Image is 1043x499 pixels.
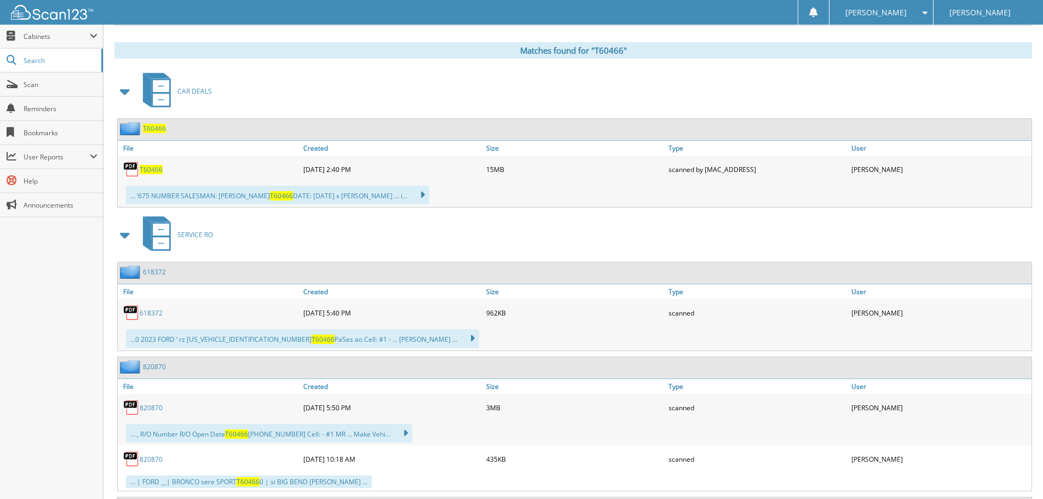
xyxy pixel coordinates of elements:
div: ... , R/O Number R/O Open Date [PHONE_NUMBER] Cell: - #1 MR ... Make Vehi... [126,424,412,443]
a: 618372 [140,308,163,318]
img: scan123-logo-white.svg [11,5,93,20]
div: [PERSON_NAME] [849,397,1032,418]
span: [PERSON_NAME] [845,9,907,16]
img: folder2.png [120,360,143,374]
span: CAR DEALS [177,87,212,96]
a: 820870 [140,455,163,464]
a: File [118,141,301,156]
a: Type [666,284,849,299]
span: Announcements [24,200,97,210]
div: [DATE] 10:18 AM [301,448,483,470]
span: [PERSON_NAME] [949,9,1011,16]
div: [DATE] 2:40 PM [301,158,483,180]
div: 3MB [483,397,666,418]
img: folder2.png [120,265,143,279]
a: T60466 [143,124,166,133]
a: CAR DEALS [136,70,212,113]
div: [PERSON_NAME] [849,302,1032,324]
a: Created [301,284,483,299]
a: Created [301,379,483,394]
div: ...0 2023 FORD ‘ rz [US_VEHICLE_IDENTIFICATION_NUMBER] PaSes ao Cell: #1 - ... [PERSON_NAME] ... [126,329,479,348]
span: Help [24,176,97,186]
div: 435KB [483,448,666,470]
div: scanned [666,302,849,324]
span: T60466 [237,477,260,486]
a: Size [483,379,666,394]
a: 618372 [143,267,166,277]
div: 962KB [483,302,666,324]
img: PDF.png [123,399,140,416]
div: [PERSON_NAME] [849,448,1032,470]
a: Type [666,379,849,394]
a: 820870 [143,362,166,371]
img: PDF.png [123,451,140,467]
div: 15MB [483,158,666,180]
a: 820870 [140,403,163,412]
a: Type [666,141,849,156]
a: T60466 [140,165,163,174]
div: [PERSON_NAME] [849,158,1032,180]
span: Search [24,56,96,65]
div: scanned [666,448,849,470]
div: Matches found for "T60466" [114,42,1032,59]
div: [DATE] 5:50 PM [301,397,483,418]
span: Bookmarks [24,128,97,137]
a: Created [301,141,483,156]
a: User [849,379,1032,394]
a: SERVICE RO [136,213,213,256]
img: PDF.png [123,305,140,321]
div: ... | FORD __| BRONCO sere SPORT 0 | si BIG BEND [PERSON_NAME] ... [126,475,372,488]
span: Cabinets [24,32,90,41]
a: Size [483,141,666,156]
a: User [849,284,1032,299]
span: T60466 [225,429,248,439]
span: SERVICE RO [177,230,213,239]
a: File [118,284,301,299]
img: PDF.png [123,161,140,177]
span: Reminders [24,104,97,113]
a: User [849,141,1032,156]
span: T60466 [270,191,293,200]
span: User Reports [24,152,90,162]
div: scanned by [MAC_ADDRESS] [666,158,849,180]
span: T60466 [312,335,335,344]
div: [DATE] 5:40 PM [301,302,483,324]
a: File [118,379,301,394]
img: folder2.png [120,122,143,135]
a: Size [483,284,666,299]
iframe: Chat Widget [988,446,1043,499]
div: scanned [666,397,849,418]
span: Scan [24,80,97,89]
div: ... ‘675 NUMBER SALESMAN: [PERSON_NAME] DATE: [DATE] x [PERSON_NAME] ... i... [126,186,429,204]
